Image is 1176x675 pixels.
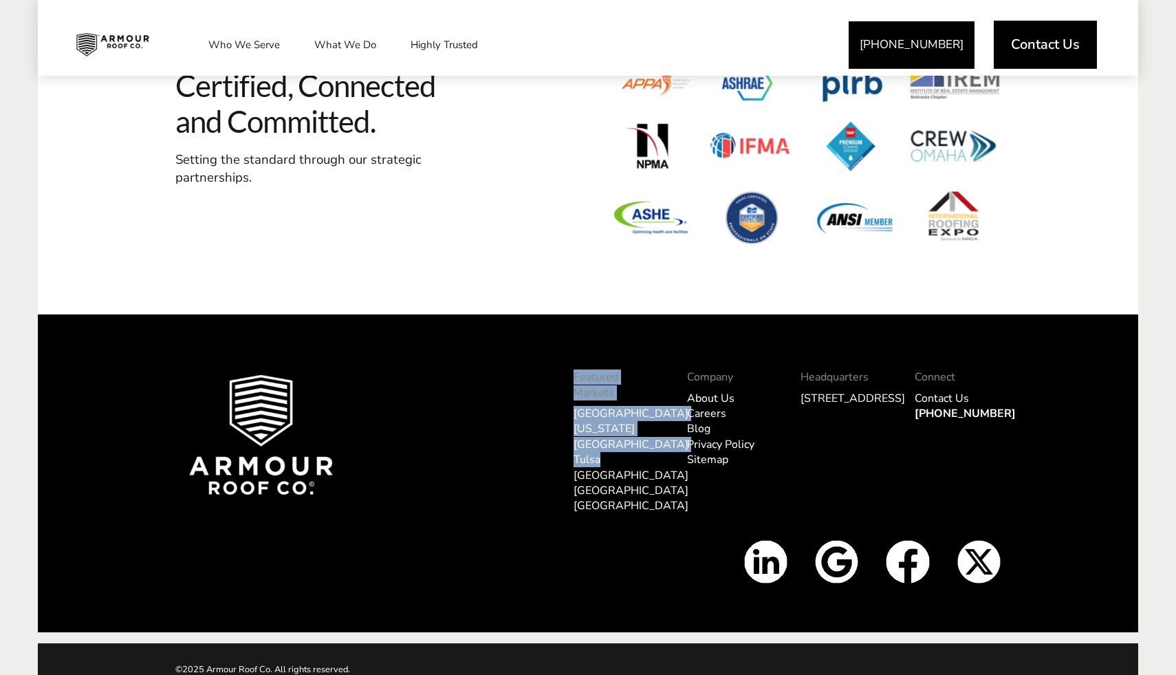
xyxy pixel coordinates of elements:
[886,540,929,583] img: Facbook icon white
[574,468,688,483] a: [GEOGRAPHIC_DATA]
[915,369,1001,385] p: Connect
[574,406,688,421] a: [GEOGRAPHIC_DATA]
[687,369,773,385] p: Company
[301,28,390,62] a: What We Do
[65,28,160,62] img: Industrial and Commercial Roofing Company | Armour Roof Co.
[687,452,728,467] a: Sitemap
[189,375,333,495] img: Armour Roof Co Footer Logo 2025
[957,540,1001,583] img: X Icon White v2
[994,21,1097,69] a: Contact Us
[915,406,1016,421] a: [PHONE_NUMBER]
[574,421,688,451] a: [US_STATE][GEOGRAPHIC_DATA]
[574,369,660,400] p: Featured Markets
[574,498,688,513] a: [GEOGRAPHIC_DATA]
[175,151,422,186] span: Setting the standard through our strategic partnerships.
[687,437,754,452] a: Privacy Policy
[195,28,294,62] a: Who We Serve
[744,540,787,583] img: Linkedin Icon White
[687,406,726,421] a: Careers
[574,483,688,498] a: [GEOGRAPHIC_DATA]
[1011,38,1080,52] span: Contact Us
[687,421,710,436] a: Blog
[801,369,886,385] p: Headquarters
[687,391,734,406] a: About Us
[175,67,450,140] span: Certified, Connected and Committed.
[801,391,905,406] a: [STREET_ADDRESS]
[815,540,858,583] img: Google Icon White
[397,28,492,62] a: Highly Trusted
[574,452,600,467] a: Tulsa
[915,391,969,406] a: Contact Us
[849,21,974,69] a: [PHONE_NUMBER]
